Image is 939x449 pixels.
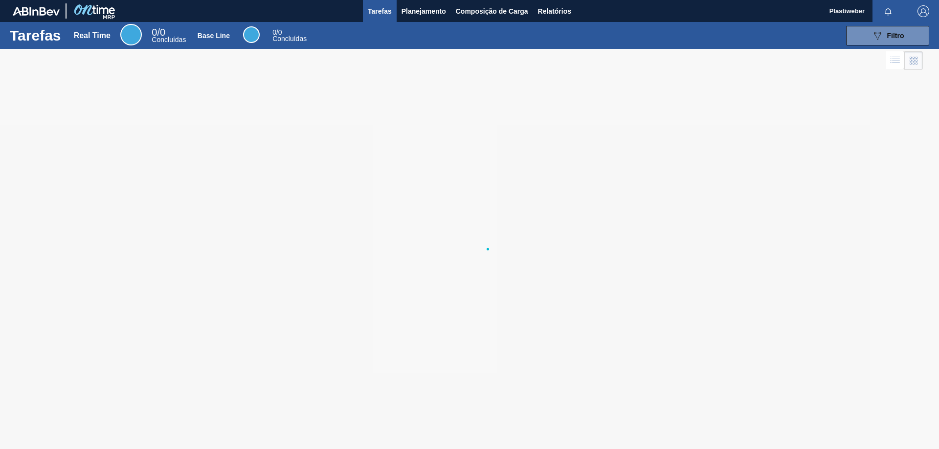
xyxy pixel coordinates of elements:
div: Base Line [272,29,307,42]
span: 0 [152,27,157,38]
button: Filtro [846,26,929,45]
button: Notificações [872,4,904,18]
span: Concluídas [272,35,307,43]
h1: Tarefas [10,30,61,41]
span: Planejamento [402,5,446,17]
span: Filtro [887,32,904,40]
span: / 0 [272,28,282,36]
img: TNhmsLtSVTkK8tSr43FrP2fwEKptu5GPRR3wAAAABJRU5ErkJggg== [13,7,60,16]
div: Real Time [74,31,111,40]
div: Real Time [120,24,142,45]
span: / 0 [152,27,165,38]
span: Composição de Carga [456,5,528,17]
span: Relatórios [538,5,571,17]
div: Real Time [152,28,186,43]
img: Logout [917,5,929,17]
div: Base Line [243,26,260,43]
div: Base Line [198,32,230,40]
span: Concluídas [152,36,186,43]
span: 0 [272,28,276,36]
span: Tarefas [368,5,392,17]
